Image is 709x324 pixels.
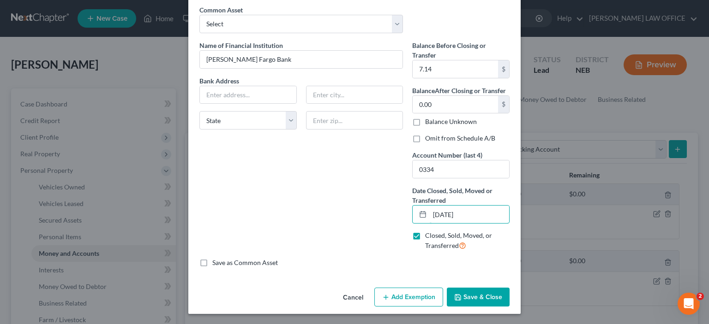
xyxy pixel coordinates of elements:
[425,117,477,126] label: Balance Unknown
[435,87,506,94] span: After Closing or Transfer
[412,150,482,160] label: Account Number (last 4)
[412,86,506,95] label: Balance
[199,41,283,49] span: Name of Financial Institution
[412,187,493,204] span: Date Closed, Sold, Moved or Transferred
[212,258,278,267] label: Save as Common Asset
[306,86,403,104] input: Enter city...
[413,96,498,113] input: 0.00
[413,160,509,178] input: XXXX
[199,5,243,15] label: Common Asset
[425,134,495,143] label: Omit from Schedule A/B
[498,96,509,113] div: $
[374,288,443,307] button: Add Exemption
[200,86,296,104] input: Enter address...
[336,289,371,307] button: Cancel
[425,231,492,249] span: Closed, Sold, Moved, or Transferred
[195,76,408,86] label: Bank Address
[697,293,704,300] span: 2
[306,111,403,130] input: Enter zip...
[430,206,509,223] input: MM/DD/YYYY
[200,51,403,68] input: Enter name...
[412,41,510,60] label: Balance Before Closing or Transfer
[498,60,509,78] div: $
[678,293,700,315] iframe: Intercom live chat
[413,60,498,78] input: 0.00
[447,288,510,307] button: Save & Close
